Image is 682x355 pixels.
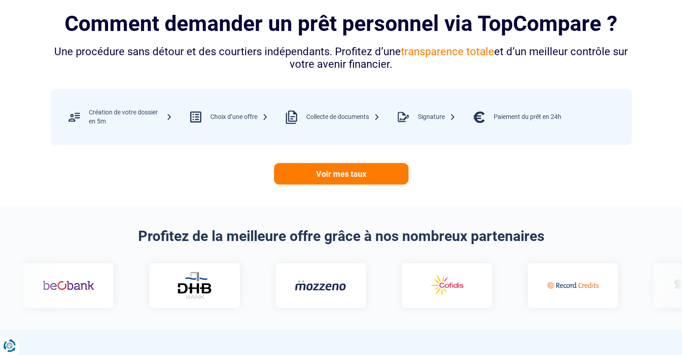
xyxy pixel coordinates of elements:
[210,113,268,122] div: Choix d’une offre
[51,45,632,71] div: Une procédure sans détour et des courtiers indépendants. Profitez d’une et d’un meilleur contrôle...
[177,272,213,299] img: DHB Bank
[306,113,380,122] div: Collecte de documents
[43,272,94,298] img: Beobank
[89,108,172,126] div: Création de votre dossier en 5m
[51,228,632,245] h2: Profitez de la meilleure offre grâce à nos nombreux partenaires
[51,11,632,36] h2: Comment demander un prêt personnel via TopCompare ?
[418,113,456,122] div: Signature
[547,272,599,298] img: Record credits
[401,45,494,58] span: transparence totale
[494,113,561,122] div: Paiement du prêt en 24h
[295,280,347,291] img: Mozzeno
[274,163,408,184] a: Voir mes taux
[421,272,473,298] img: Cofidis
